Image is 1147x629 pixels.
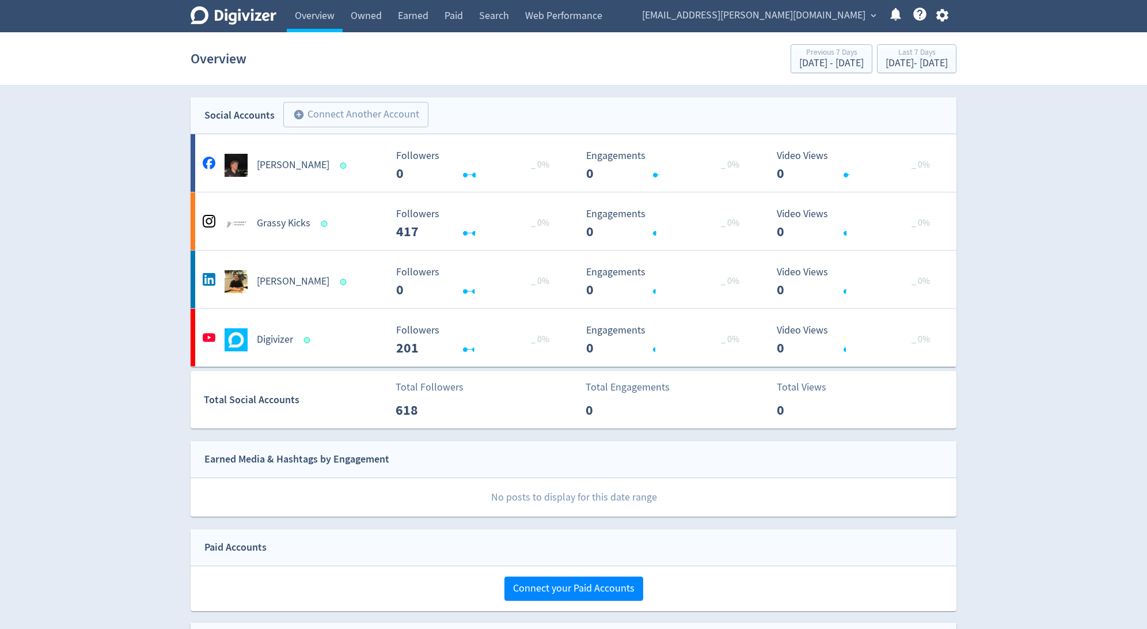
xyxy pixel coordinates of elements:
div: Earned Media & Hashtags by Engagement [204,451,389,468]
span: _ 0% [911,217,930,229]
span: _ 0% [911,275,930,287]
h5: Grassy Kicks [257,217,310,230]
svg: Followers --- [390,325,563,355]
span: _ 0% [721,217,739,229]
div: Total Social Accounts [204,392,388,408]
h5: [PERSON_NAME] [257,158,329,172]
button: Last 7 Days[DATE]- [DATE] [877,44,956,73]
p: 0 [586,400,652,420]
img: Grassy Kicks undefined [225,212,248,235]
img: Hugo McManus undefined [225,270,248,293]
a: Connect your Paid Accounts [504,582,643,595]
span: add_circle [293,109,305,120]
svg: Video Views 0 [771,267,944,297]
span: _ 0% [721,159,739,170]
p: Total Followers [396,380,464,395]
span: _ 0% [911,159,930,170]
svg: Followers --- [390,267,563,297]
a: Hugo McManus undefined[PERSON_NAME] Followers --- _ 0% Followers 0 Engagements 0 Engagements 0 _ ... [191,251,956,308]
span: Data last synced: 7 Oct 2025, 2:01am (AEDT) [340,279,350,285]
span: Data last synced: 7 Oct 2025, 1:01pm (AEDT) [321,221,331,227]
svg: Video Views 0 [771,150,944,181]
svg: Video Views 0 [771,325,944,355]
svg: Engagements 0 [580,209,753,239]
a: Connect Another Account [275,104,428,127]
span: _ 0% [911,334,930,345]
button: [EMAIL_ADDRESS][PERSON_NAME][DOMAIN_NAME] [638,6,879,25]
span: _ 0% [531,217,549,229]
p: 0 [777,400,843,420]
p: 618 [396,400,462,420]
span: _ 0% [531,334,549,345]
div: Last 7 Days [886,48,948,58]
div: Paid Accounts [204,539,267,556]
div: [DATE] - [DATE] [886,58,948,69]
div: Previous 7 Days [799,48,864,58]
div: Social Accounts [204,107,275,124]
h5: Digivizer [257,333,293,347]
button: Connect Another Account [283,102,428,127]
span: _ 0% [531,275,549,287]
svg: Video Views 0 [771,209,944,239]
span: _ 0% [721,275,739,287]
img: Hugo Mcmanus undefined [225,154,248,177]
a: Grassy Kicks undefinedGrassy Kicks Followers --- _ 0% Followers 417 Engagements 0 Engagements 0 _... [191,192,956,250]
svg: Engagements 0 [580,325,753,355]
button: Previous 7 Days[DATE] - [DATE] [791,44,872,73]
span: Connect your Paid Accounts [513,583,635,594]
p: Total Engagements [586,380,670,395]
p: No posts to display for this date range [191,478,956,517]
img: Digivizer undefined [225,328,248,351]
span: [EMAIL_ADDRESS][PERSON_NAME][DOMAIN_NAME] [642,6,865,25]
span: Data last synced: 7 Oct 2025, 12:25pm (AEDT) [304,337,314,343]
svg: Engagements 0 [580,267,753,297]
svg: Followers --- [390,209,563,239]
a: Digivizer undefinedDigivizer Followers --- _ 0% Followers 201 Engagements 0 Engagements 0 _ 0% Vi... [191,309,956,366]
a: Hugo Mcmanus undefined[PERSON_NAME] Followers --- _ 0% Followers 0 Engagements 0 Engagements 0 _ ... [191,134,956,192]
span: expand_more [868,10,879,21]
h5: [PERSON_NAME] [257,275,329,289]
svg: Engagements 0 [580,150,753,181]
p: Total Views [777,380,843,395]
span: Data last synced: 7 Oct 2025, 1:01pm (AEDT) [340,162,350,169]
span: _ 0% [531,159,549,170]
button: Connect your Paid Accounts [504,577,643,601]
span: _ 0% [721,334,739,345]
h1: Overview [191,40,246,77]
svg: Followers --- [390,150,563,181]
div: [DATE] - [DATE] [799,58,864,69]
